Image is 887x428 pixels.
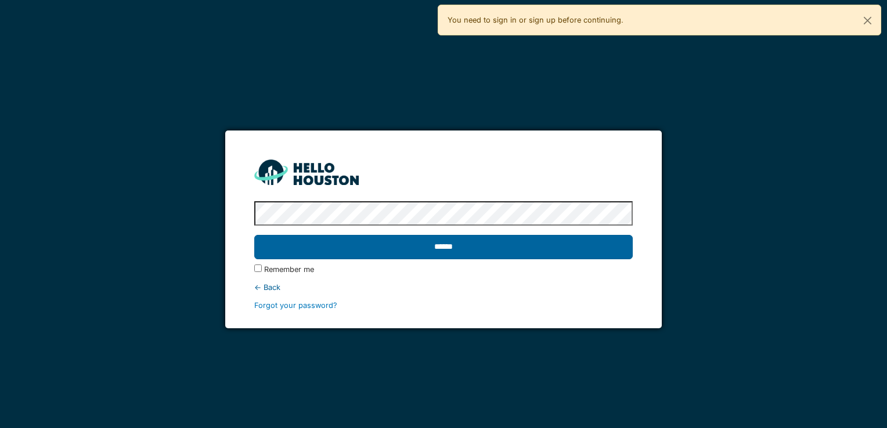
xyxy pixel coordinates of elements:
label: Remember me [264,264,314,275]
img: HH_line-BYnF2_Hg.png [254,159,359,184]
a: Forgot your password? [254,301,337,310]
button: Close [854,5,881,36]
div: You need to sign in or sign up before continuing. [438,5,881,35]
div: ← Back [254,282,632,293]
